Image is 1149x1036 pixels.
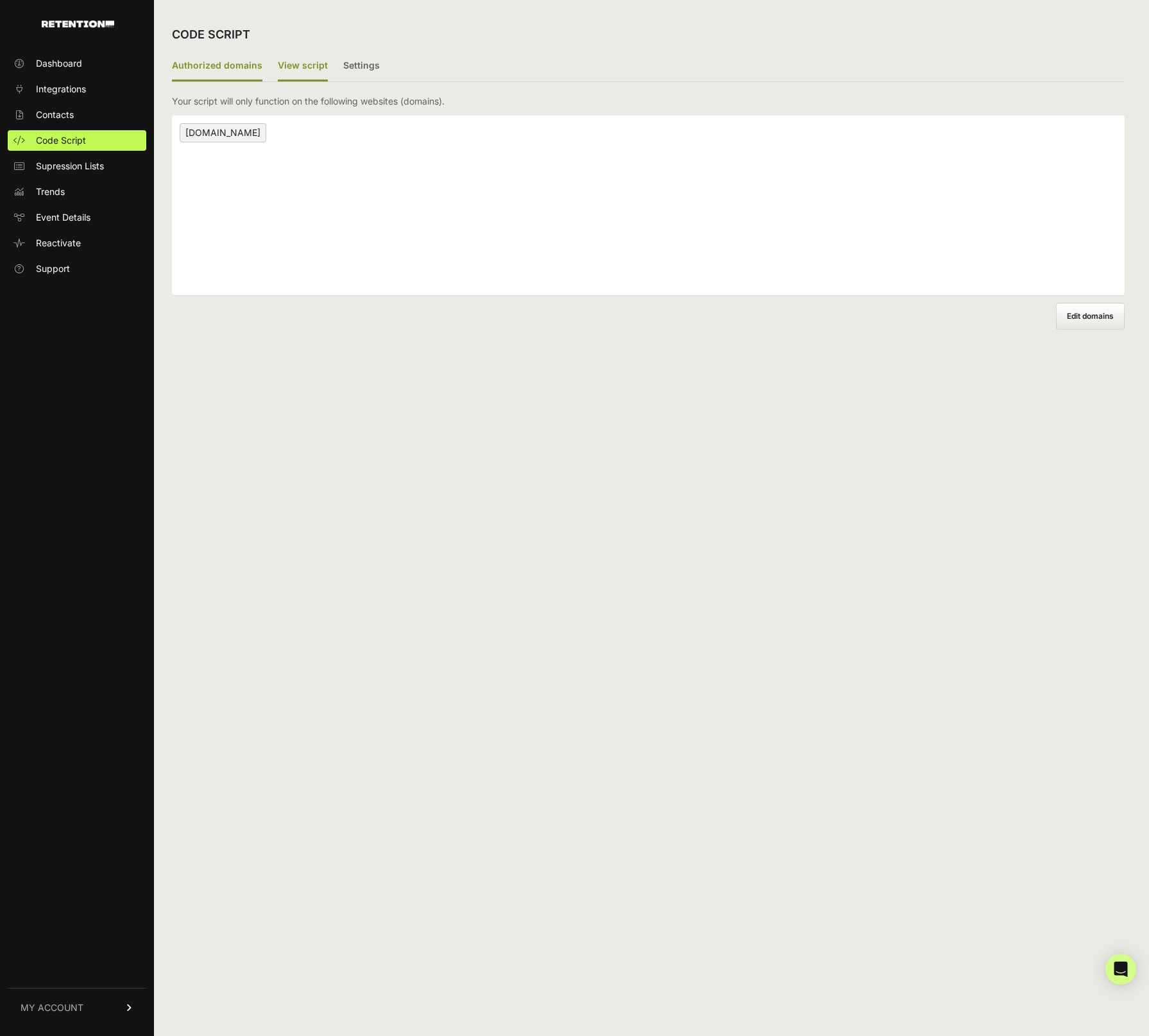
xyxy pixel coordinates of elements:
[36,185,65,198] span: Trends
[1105,954,1136,985] div: Open Intercom Messenger
[1067,311,1114,321] span: Edit domains
[36,211,90,224] span: Event Details
[180,123,266,142] span: [DOMAIN_NAME]
[8,182,146,202] a: Trends
[8,988,146,1027] a: MY ACCOUNT
[278,51,328,81] label: View script
[36,83,86,96] span: Integrations
[36,160,104,173] span: Supression Lists
[8,105,146,125] a: Contacts
[8,79,146,99] a: Integrations
[36,108,74,121] span: Contacts
[8,259,146,279] a: Support
[172,51,262,81] label: Authorized domains
[21,1001,83,1014] span: MY ACCOUNT
[42,21,114,28] img: Retention.com
[36,57,82,70] span: Dashboard
[8,156,146,176] a: Supression Lists
[8,207,146,228] a: Event Details
[36,262,70,275] span: Support
[36,237,81,250] span: Reactivate
[172,95,445,108] p: Your script will only function on the following websites (domains).
[8,53,146,74] a: Dashboard
[172,26,250,44] h2: CODE SCRIPT
[343,51,380,81] label: Settings
[8,233,146,253] a: Reactivate
[36,134,86,147] span: Code Script
[8,130,146,151] a: Code Script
